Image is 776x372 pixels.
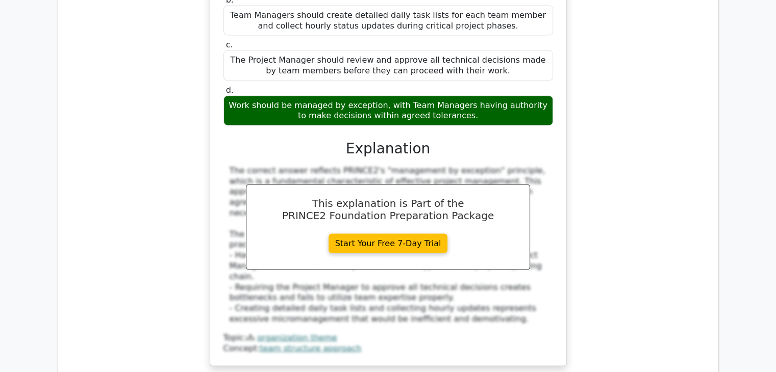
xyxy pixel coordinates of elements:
[329,234,448,253] a: Start Your Free 7-Day Trial
[223,6,553,36] div: Team Managers should create detailed daily task lists for each team member and collect hourly sta...
[230,166,547,325] div: The correct answer reflects PRINCE2's "management by exception" principle, which is a fundamental...
[223,343,553,354] div: Concept:
[223,96,553,126] div: Work should be managed by exception, with Team Managers having authority to make decisions within...
[226,85,234,95] span: d.
[226,40,233,49] span: c.
[257,333,337,342] a: organization theme
[223,333,553,343] div: Topic:
[260,343,361,353] a: team structure approach
[223,50,553,81] div: The Project Manager should review and approve all technical decisions made by team members before...
[230,140,547,157] h3: Explanation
